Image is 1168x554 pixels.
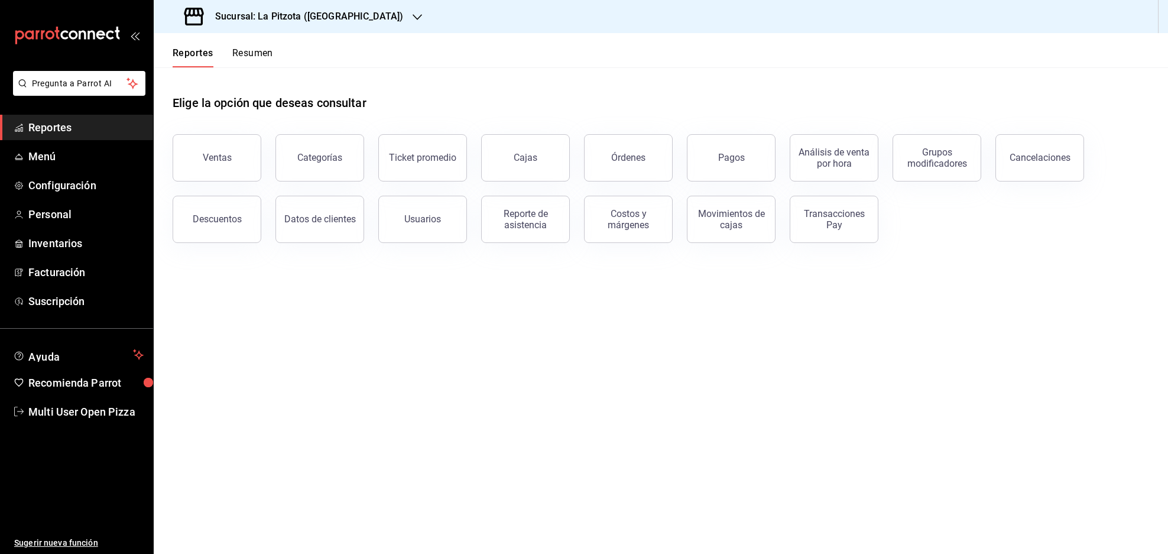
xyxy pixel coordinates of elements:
[28,264,144,280] span: Facturación
[275,196,364,243] button: Datos de clientes
[584,196,673,243] button: Costos y márgenes
[32,77,127,90] span: Pregunta a Parrot AI
[584,134,673,182] button: Órdenes
[481,196,570,243] button: Reporte de asistencia
[28,404,144,420] span: Multi User Open Pizza
[687,196,776,243] button: Movimientos de cajas
[514,152,537,163] div: Cajas
[378,134,467,182] button: Ticket promedio
[900,147,974,169] div: Grupos modificadores
[13,71,145,96] button: Pregunta a Parrot AI
[203,152,232,163] div: Ventas
[28,148,144,164] span: Menú
[790,196,878,243] button: Transacciones Pay
[687,134,776,182] button: Pagos
[378,196,467,243] button: Usuarios
[1010,152,1070,163] div: Cancelaciones
[173,47,273,67] div: navigation tabs
[28,177,144,193] span: Configuración
[297,152,342,163] div: Categorías
[275,134,364,182] button: Categorías
[232,47,273,67] button: Resumen
[173,134,261,182] button: Ventas
[611,152,645,163] div: Órdenes
[389,152,456,163] div: Ticket promedio
[481,134,570,182] button: Cajas
[790,134,878,182] button: Análisis de venta por hora
[28,375,144,391] span: Recomienda Parrot
[173,47,213,67] button: Reportes
[404,213,441,225] div: Usuarios
[14,537,144,549] span: Sugerir nueva función
[797,147,871,169] div: Análisis de venta por hora
[718,152,745,163] div: Pagos
[28,206,144,222] span: Personal
[592,208,665,231] div: Costos y márgenes
[8,86,145,98] a: Pregunta a Parrot AI
[28,235,144,251] span: Inventarios
[893,134,981,182] button: Grupos modificadores
[28,348,128,362] span: Ayuda
[193,213,242,225] div: Descuentos
[206,9,403,24] h3: Sucursal: La Pitzota ([GEOGRAPHIC_DATA])
[695,208,768,231] div: Movimientos de cajas
[284,213,356,225] div: Datos de clientes
[797,208,871,231] div: Transacciones Pay
[28,119,144,135] span: Reportes
[173,94,366,112] h1: Elige la opción que deseas consultar
[489,208,562,231] div: Reporte de asistencia
[995,134,1084,182] button: Cancelaciones
[130,31,139,40] button: open_drawer_menu
[173,196,261,243] button: Descuentos
[28,293,144,309] span: Suscripción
